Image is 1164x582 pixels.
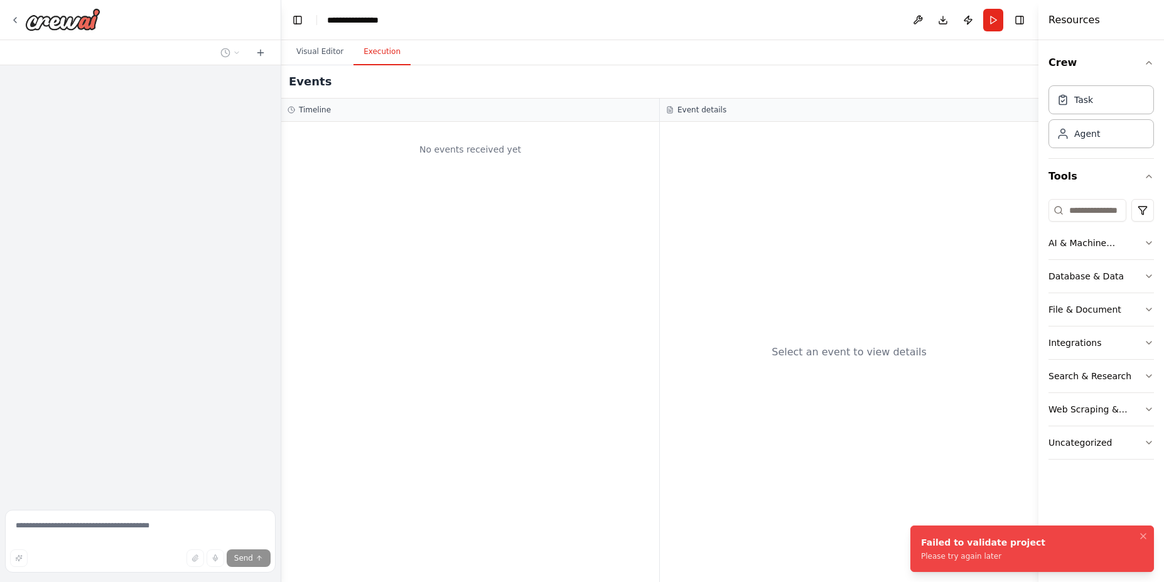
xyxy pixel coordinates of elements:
div: Database & Data [1048,270,1124,283]
h4: Resources [1048,13,1100,28]
button: Upload files [186,549,204,567]
div: Please try again later [921,551,1045,561]
div: Failed to validate project [921,536,1045,549]
button: Improve this prompt [10,549,28,567]
button: Database & Data [1048,260,1154,293]
button: File & Document [1048,293,1154,326]
button: Uncategorized [1048,426,1154,459]
button: Send [227,549,271,567]
button: Hide right sidebar [1011,11,1028,29]
button: Start a new chat [251,45,271,60]
div: Integrations [1048,337,1101,349]
img: Logo [25,8,100,31]
button: Crew [1048,45,1154,80]
button: Click to speak your automation idea [207,549,224,567]
h3: Timeline [299,105,331,115]
div: Crew [1048,80,1154,158]
button: Tools [1048,159,1154,194]
div: Task [1074,94,1093,106]
button: Hide left sidebar [289,11,306,29]
nav: breadcrumb [327,14,391,26]
button: Execution [353,39,411,65]
div: Search & Research [1048,370,1131,382]
h2: Events [289,73,331,90]
div: Uncategorized [1048,436,1112,449]
div: Tools [1048,194,1154,470]
span: Send [234,553,253,563]
button: Search & Research [1048,360,1154,392]
button: Visual Editor [286,39,353,65]
div: Web Scraping & Browsing [1048,403,1144,416]
button: Web Scraping & Browsing [1048,393,1154,426]
div: No events received yet [288,128,653,171]
button: Switch to previous chat [215,45,245,60]
div: File & Document [1048,303,1121,316]
div: AI & Machine Learning [1048,237,1144,249]
h3: Event details [677,105,726,115]
div: Select an event to view details [772,345,927,360]
button: AI & Machine Learning [1048,227,1154,259]
div: Agent [1074,127,1100,140]
button: Integrations [1048,326,1154,359]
